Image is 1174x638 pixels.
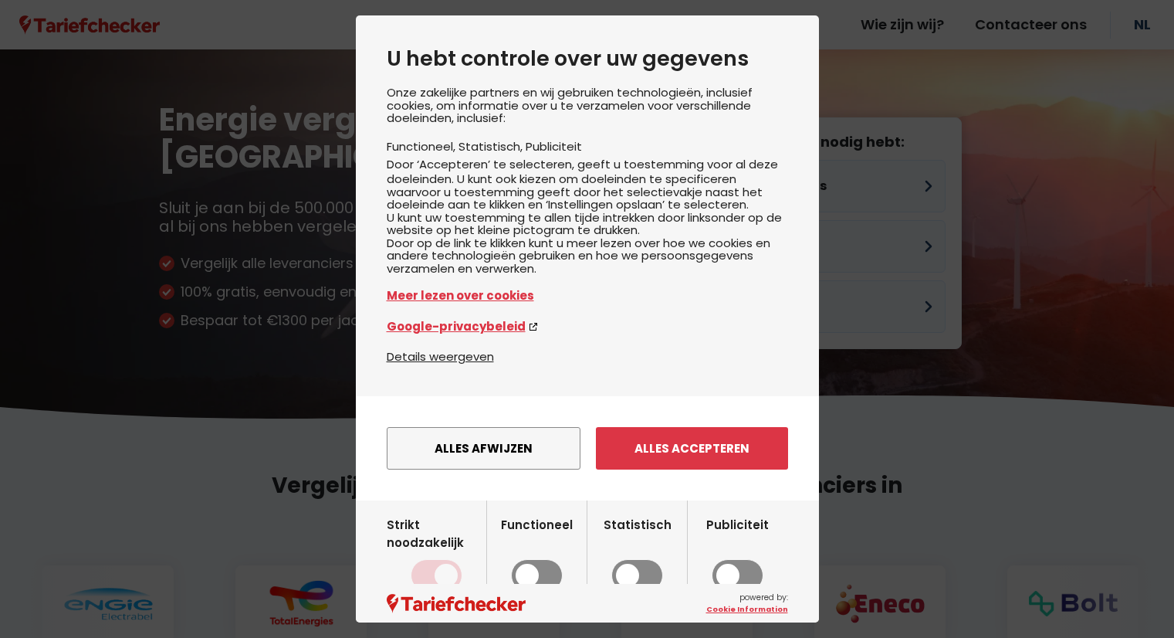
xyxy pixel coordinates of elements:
button: Alles afwijzen [387,427,580,470]
button: Details weergeven [387,348,494,365]
label: Functioneel [501,516,573,592]
div: Onze zakelijke partners en wij gebruiken technologieën, inclusief cookies, om informatie over u t... [387,87,788,348]
div: menu [356,396,819,501]
li: Publiciteit [526,138,582,154]
a: Meer lezen over cookies [387,287,788,304]
a: Cookie Information [706,604,788,615]
li: Statistisch [458,138,526,154]
span: powered by: [706,592,788,615]
label: Publiciteit [706,516,769,592]
label: Statistisch [604,516,672,592]
button: Alles accepteren [596,427,788,470]
li: Functioneel [387,138,458,154]
h2: U hebt controle over uw gegevens [387,46,788,71]
img: logo [387,594,526,613]
a: Google-privacybeleid [387,317,788,335]
label: Strikt noodzakelijk [387,516,486,592]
